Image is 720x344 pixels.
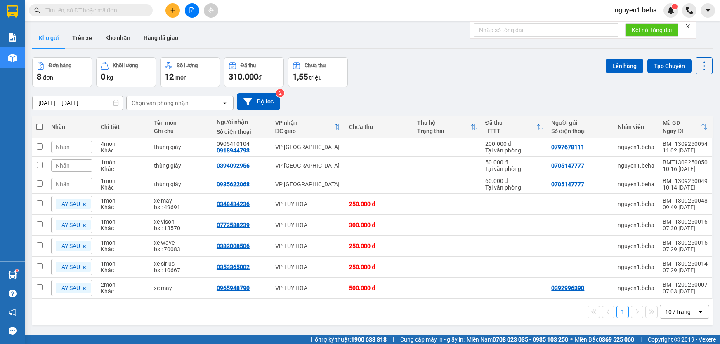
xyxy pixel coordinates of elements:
div: 0705147777 [551,162,584,169]
div: 1 món [101,260,146,267]
div: nguyen1.beha [618,264,654,270]
button: Lên hàng [606,59,643,73]
span: Nhãn [56,181,70,187]
span: 0 [101,72,105,82]
span: nguyen1.beha [608,5,663,15]
div: BMT1209250007 [663,281,708,288]
div: 0797678111 [551,144,584,150]
span: caret-down [704,7,712,14]
strong: 0708 023 035 - 0935 103 250 [493,336,568,343]
div: Khác [101,147,146,154]
div: 1 món [101,218,146,225]
span: LẤY SAU [58,221,80,229]
span: plus [170,7,176,13]
div: nguyen1.beha [618,181,654,187]
div: ĐC giao [275,128,335,134]
span: file-add [189,7,195,13]
div: bs : 10667 [154,267,208,274]
div: 250.000 đ [349,264,409,270]
div: 250.000 đ [349,243,409,249]
span: close [685,23,691,29]
div: 07:29 [DATE] [663,246,708,253]
div: VP [GEOGRAPHIC_DATA] [275,144,341,150]
button: caret-down [701,3,715,18]
span: 1 [673,4,676,9]
button: Kho gửi [32,28,66,48]
div: 250.000 đ [349,201,409,207]
span: triệu [309,74,322,81]
button: file-add [185,3,199,18]
div: Ghi chú [154,128,208,134]
span: 310.000 [229,72,258,82]
sup: 1 [16,269,18,272]
div: 50.000 đ [485,159,543,166]
div: Nhân viên [618,124,654,130]
div: 10:14 [DATE] [663,184,708,191]
div: 0394092956 [217,162,250,169]
div: VP nhận [275,119,335,126]
button: Bộ lọc [237,93,280,110]
div: Đã thu [485,119,537,126]
input: Select a date range. [33,96,123,110]
span: đ [258,74,262,81]
div: nguyen1.beha [618,144,654,150]
div: thùng giấy [154,162,208,169]
div: Chọn văn phòng nhận [132,99,189,107]
strong: 1900 633 818 [351,336,387,343]
div: 0382008506 [217,243,250,249]
img: icon-new-feature [667,7,675,14]
span: Nhãn [56,144,70,150]
div: 07:30 [DATE] [663,225,708,232]
div: thùng giấy [154,144,208,150]
div: 60.000 đ [485,178,543,184]
div: 10:16 [DATE] [663,166,708,172]
div: VP TUY HOÀ [275,264,341,270]
div: Khác [101,246,146,253]
span: notification [9,308,17,316]
span: Miền Nam [467,335,568,344]
div: VP TUY HOÀ [275,201,341,207]
div: 1 món [101,239,146,246]
div: xe vison [154,218,208,225]
div: nguyen1.beha [618,285,654,291]
div: 300.000 đ [349,222,409,228]
div: BMT1309250050 [663,159,708,166]
span: đơn [43,74,53,81]
div: nguyen1.beha [618,222,654,228]
span: 12 [165,72,174,82]
div: thùng giấy [154,181,208,187]
div: Khác [101,204,146,211]
span: 1,55 [293,72,308,82]
button: Hàng đã giao [137,28,185,48]
span: LẤY SAU [58,242,80,250]
div: nguyen1.beha [618,162,654,169]
div: xe sirius [154,260,208,267]
div: Tên món [154,119,208,126]
span: Kết nối tổng đài [632,26,672,35]
th: Toggle SortBy [481,116,548,138]
img: logo-vxr [7,5,18,18]
div: BMT1309250014 [663,260,708,267]
div: 0918944793 [217,147,250,154]
div: Chi tiết [101,124,146,130]
div: VP [GEOGRAPHIC_DATA] [275,162,341,169]
div: Tại văn phòng [485,147,543,154]
div: BMT1309250049 [663,178,708,184]
div: HTTT [485,128,537,134]
div: nguyen1.beha [618,201,654,207]
div: Chưa thu [349,124,409,130]
th: Toggle SortBy [413,116,481,138]
span: Nhãn [56,162,70,169]
div: Số lượng [177,63,198,68]
div: 0353365002 [217,264,250,270]
div: 0965948790 [217,285,250,291]
div: 1 món [101,178,146,184]
div: Người gửi [551,119,609,126]
span: LẤY SAU [58,263,80,271]
div: bs : 13570 [154,225,208,232]
span: | [640,335,642,344]
div: Tại văn phòng [485,166,543,172]
div: BMT1309250048 [663,197,708,204]
div: Người nhận [217,119,267,125]
div: bs : 49691 [154,204,208,211]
